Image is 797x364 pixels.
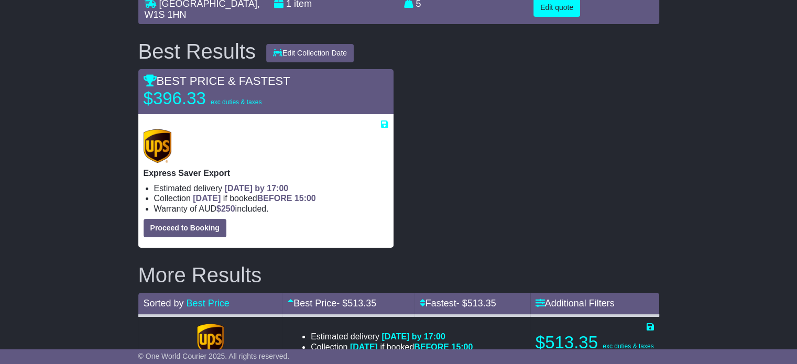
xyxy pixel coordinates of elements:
span: exc duties & taxes [211,98,261,106]
span: 250 [221,204,235,213]
p: $396.33 [144,88,275,109]
img: UPS (new): Express Export [197,324,223,355]
span: if booked [350,343,473,351]
span: exc duties & taxes [603,343,653,350]
a: Best Price- $513.35 [288,298,376,308]
a: Fastest- $513.35 [420,298,496,308]
span: $ [216,204,235,213]
a: Additional Filters [536,298,615,308]
span: 513.35 [347,298,376,308]
span: BEFORE [257,194,292,203]
li: Estimated delivery [311,332,473,341]
button: Edit Collection Date [266,44,354,62]
span: BEST PRICE & FASTEST [144,74,290,87]
p: $513.35 [536,332,654,353]
p: Express Saver Export [144,168,388,178]
span: - $ [336,298,376,308]
span: 15:00 [451,343,473,351]
span: © One World Courier 2025. All rights reserved. [138,352,290,360]
img: UPS (new): Express Saver Export [144,129,172,163]
span: [DATE] by 17:00 [381,332,445,341]
span: 15:00 [294,194,316,203]
span: Sorted by [144,298,184,308]
span: BEFORE [414,343,449,351]
span: [DATE] [350,343,378,351]
span: [DATE] [193,194,221,203]
a: Best Price [187,298,230,308]
div: Best Results [133,40,261,63]
li: Collection [311,342,473,352]
span: [DATE] by 17:00 [225,184,289,193]
span: - $ [456,298,496,308]
li: Collection [154,193,388,203]
li: Warranty of AUD included. [154,204,388,214]
button: Proceed to Booking [144,219,226,237]
h2: More Results [138,263,659,286]
span: if booked [193,194,315,203]
li: Estimated delivery [154,183,388,193]
span: 513.35 [467,298,496,308]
